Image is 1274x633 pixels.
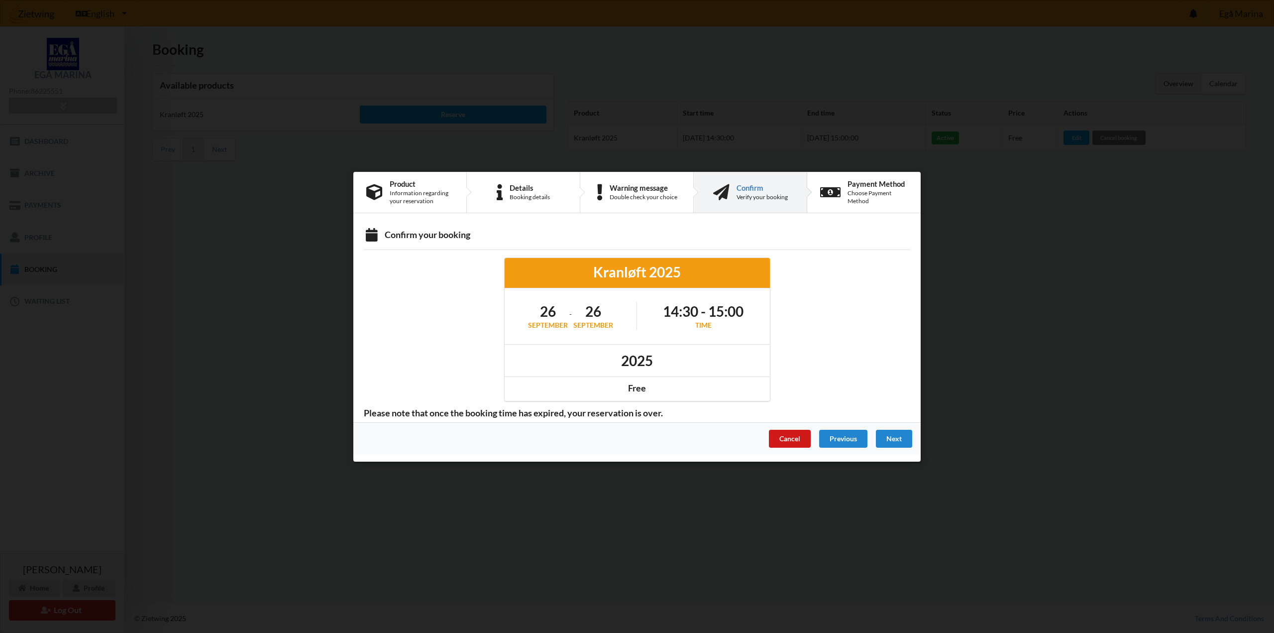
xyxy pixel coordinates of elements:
div: Warning message [610,183,677,191]
div: Kranløft 2025 [512,263,763,281]
div: Confirm [737,183,788,191]
div: Double check your choice [610,193,677,201]
div: Confirm your booking [364,229,910,243]
div: September [573,320,613,330]
div: Information regarding your reservation [390,189,453,205]
h1: 26 [573,302,613,320]
span: Please note that once the booking time has expired, your reservation is over. [357,407,670,418]
h1: 26 [528,302,568,320]
div: Product [390,179,453,187]
div: Time [663,320,743,330]
div: September [528,320,568,330]
div: Cancel [769,429,811,447]
div: Previous [819,429,867,447]
div: Verify your booking [737,193,788,201]
div: Payment Method [848,179,908,187]
div: Choose Payment Method [848,189,908,205]
span: - [569,310,572,318]
div: Booking details [510,193,550,201]
div: Free [512,382,763,394]
h1: 14:30 - 15:00 [663,302,743,320]
div: Details [510,183,550,191]
div: Next [876,429,912,447]
h1: 2025 [621,351,653,369]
